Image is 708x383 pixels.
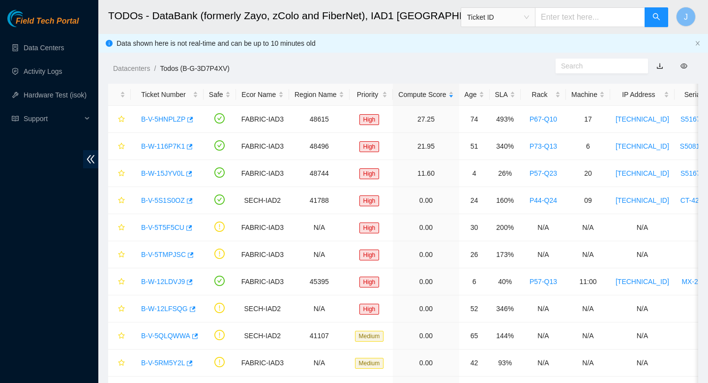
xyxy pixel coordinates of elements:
td: N/A [289,214,350,241]
span: check-circle [214,194,225,205]
td: FABRIC-IAD3 [236,241,289,268]
td: 21.95 [393,133,459,160]
span: High [359,250,380,260]
td: FABRIC-IAD3 [236,350,289,377]
button: star [114,328,125,344]
td: 11.60 [393,160,459,187]
td: N/A [566,350,610,377]
td: N/A [610,295,675,322]
a: [TECHNICAL_ID] [616,115,669,123]
td: N/A [521,295,566,322]
button: star [114,301,125,317]
a: [TECHNICAL_ID] [616,196,669,204]
a: B-V-5HNPLZP [141,115,185,123]
td: 144% [490,322,521,350]
span: check-circle [214,113,225,124]
span: star [118,332,125,340]
td: 0.00 [393,187,459,214]
td: 0.00 [393,241,459,268]
span: star [118,278,125,286]
a: B-W-12LDVJ9 [141,278,185,286]
span: High [359,195,380,206]
td: 48744 [289,160,350,187]
td: SECH-IAD2 [236,322,289,350]
td: FABRIC-IAD3 [236,133,289,160]
td: 30 [459,214,490,241]
td: N/A [610,214,675,241]
td: 41788 [289,187,350,214]
span: star [118,251,125,259]
a: P73-Q13 [530,142,557,150]
a: P67-Q10 [530,115,557,123]
button: star [114,220,125,235]
button: star [114,247,125,262]
td: 48615 [289,106,350,133]
a: B-W-116P7K1 [141,142,185,150]
span: exclamation-circle [214,357,225,367]
input: Search [561,61,635,71]
td: N/A [566,241,610,268]
td: 41107 [289,322,350,350]
td: N/A [521,322,566,350]
td: FABRIC-IAD3 [236,106,289,133]
td: 0.00 [393,295,459,322]
span: High [359,277,380,287]
span: star [118,305,125,313]
a: [TECHNICAL_ID] [616,278,669,286]
span: close [695,40,701,46]
span: double-left [83,150,98,168]
span: J [684,11,688,23]
td: 0.00 [393,214,459,241]
button: star [114,138,125,154]
td: 45395 [289,268,350,295]
a: Hardware Test (isok) [24,91,87,99]
td: N/A [566,214,610,241]
span: Support [24,109,82,128]
a: download [656,62,663,70]
td: 0.00 [393,268,459,295]
button: star [114,274,125,289]
td: N/A [566,322,610,350]
span: High [359,223,380,233]
span: star [118,197,125,205]
td: 52 [459,295,490,322]
td: 48496 [289,133,350,160]
span: eye [680,63,687,69]
td: 26% [490,160,521,187]
span: search [652,13,660,22]
button: download [649,58,671,74]
td: 27.25 [393,106,459,133]
td: 200% [490,214,521,241]
button: star [114,165,125,181]
span: Medium [355,331,384,342]
td: 42 [459,350,490,377]
button: J [676,7,696,27]
td: 6 [566,133,610,160]
span: check-circle [214,140,225,151]
span: check-circle [214,167,225,178]
a: Data Centers [24,44,64,52]
span: star [118,170,125,178]
a: B-V-5QLQWWA [141,332,190,340]
a: B-V-5RM5Y2L [141,359,185,367]
td: SECH-IAD2 [236,187,289,214]
td: 65 [459,322,490,350]
span: / [154,64,156,72]
td: 493% [490,106,521,133]
a: P57-Q23 [530,169,557,177]
span: exclamation-circle [214,222,225,232]
td: 93% [490,350,521,377]
td: N/A [610,322,675,350]
a: B-V-5T5F5CU [141,223,184,231]
td: N/A [610,241,675,268]
span: Ticket ID [467,10,529,25]
td: FABRIC-IAD3 [236,268,289,295]
td: SECH-IAD2 [236,295,289,322]
td: 51 [459,133,490,160]
td: 26 [459,241,490,268]
td: 160% [490,187,521,214]
button: star [114,355,125,371]
a: [TECHNICAL_ID] [616,169,669,177]
td: 346% [490,295,521,322]
button: search [645,7,668,27]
